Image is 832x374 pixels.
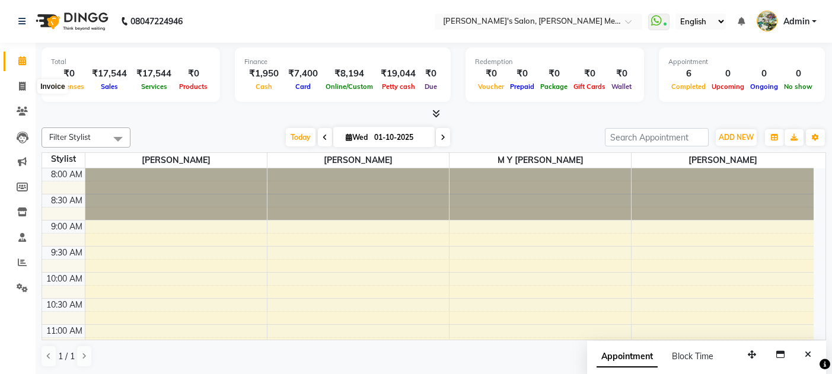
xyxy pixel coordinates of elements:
div: ₹0 [420,67,441,81]
div: 9:30 AM [49,247,85,259]
span: Wed [343,133,371,142]
div: Finance [244,57,441,67]
div: ₹8,194 [323,67,376,81]
div: 8:00 AM [49,168,85,181]
div: 10:30 AM [44,299,85,311]
div: ₹0 [475,67,507,81]
button: Close [799,346,817,364]
div: ₹19,044 [376,67,420,81]
span: 1 / 1 [58,350,75,363]
span: Filter Stylist [49,132,91,142]
div: ₹7,400 [283,67,323,81]
span: Due [422,82,440,91]
span: m y [PERSON_NAME] [450,153,631,168]
div: Stylist [42,153,85,165]
div: Total [51,57,211,67]
span: Package [537,82,570,91]
div: 0 [747,67,781,81]
div: 8:30 AM [49,194,85,207]
b: 08047224946 [130,5,183,38]
div: 6 [668,67,709,81]
div: ₹0 [176,67,211,81]
span: Voucher [475,82,507,91]
input: 2025-10-01 [371,129,430,146]
span: [PERSON_NAME] [632,153,814,168]
span: Completed [668,82,709,91]
div: ₹0 [537,67,570,81]
div: 9:00 AM [49,220,85,233]
span: Card [292,82,314,91]
span: Block Time [672,351,713,362]
div: Appointment [668,57,815,67]
div: ₹0 [570,67,608,81]
button: ADD NEW [716,129,757,146]
span: Wallet [608,82,635,91]
span: Prepaid [507,82,537,91]
span: Cash [253,82,275,91]
span: Gift Cards [570,82,608,91]
span: Online/Custom [323,82,376,91]
div: ₹0 [507,67,537,81]
div: ₹17,544 [87,67,132,81]
div: 0 [781,67,815,81]
span: Services [138,82,170,91]
div: 11:00 AM [44,325,85,337]
div: Invoice [37,79,68,94]
span: [PERSON_NAME] [85,153,267,168]
div: Redemption [475,57,635,67]
div: ₹1,950 [244,67,283,81]
span: Today [286,128,315,146]
div: ₹17,544 [132,67,176,81]
span: [PERSON_NAME] [267,153,449,168]
span: Products [176,82,211,91]
span: No show [781,82,815,91]
span: Admin [783,15,809,28]
span: Appointment [597,346,658,367]
span: Upcoming [709,82,747,91]
input: Search Appointment [605,128,709,146]
span: Sales [98,82,121,91]
img: Admin [757,11,777,31]
div: ₹0 [51,67,87,81]
div: 0 [709,67,747,81]
span: Ongoing [747,82,781,91]
div: ₹0 [608,67,635,81]
div: 10:00 AM [44,273,85,285]
span: Petty cash [379,82,418,91]
img: logo [30,5,111,38]
span: ADD NEW [719,133,754,142]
